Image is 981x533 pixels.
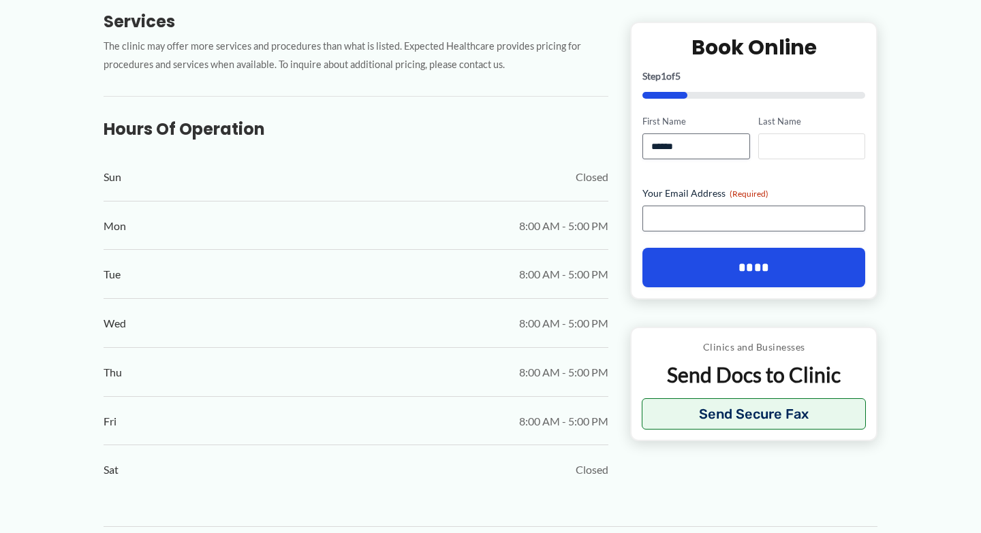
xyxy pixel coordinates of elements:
span: 5 [675,70,681,82]
span: Fri [104,411,116,432]
h3: Hours of Operation [104,118,608,140]
span: 1 [661,70,666,82]
span: 8:00 AM - 5:00 PM [519,264,608,285]
label: Last Name [758,115,865,128]
span: (Required) [730,189,768,199]
button: Send Secure Fax [642,398,866,430]
span: 8:00 AM - 5:00 PM [519,411,608,432]
span: Closed [576,167,608,187]
p: Send Docs to Clinic [642,361,866,388]
span: Thu [104,362,122,383]
span: 8:00 AM - 5:00 PM [519,362,608,383]
p: The clinic may offer more services and procedures than what is listed. Expected Healthcare provid... [104,37,608,74]
h2: Book Online [642,34,865,61]
span: Wed [104,313,126,334]
span: Sat [104,459,119,480]
span: Tue [104,264,121,285]
span: 8:00 AM - 5:00 PM [519,313,608,334]
span: Closed [576,459,608,480]
label: Your Email Address [642,187,865,200]
p: Clinics and Businesses [642,338,866,356]
span: Mon [104,216,126,236]
label: First Name [642,115,749,128]
span: 8:00 AM - 5:00 PM [519,216,608,236]
span: Sun [104,167,121,187]
p: Step of [642,71,865,81]
h3: Services [104,11,608,32]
